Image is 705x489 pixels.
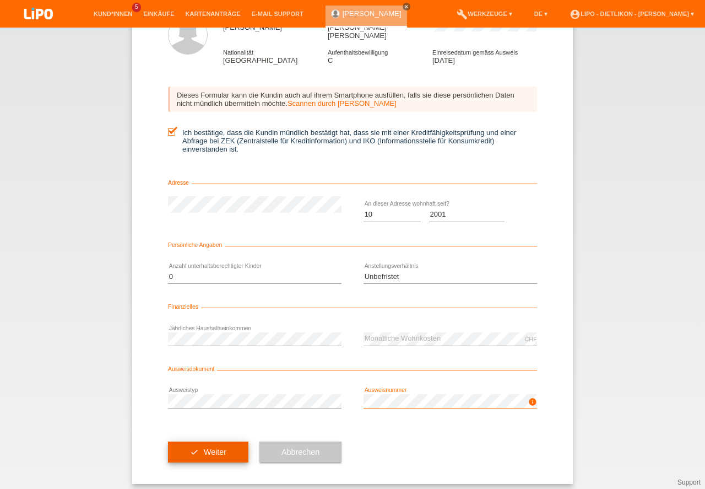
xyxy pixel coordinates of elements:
a: Einkäufe [138,10,180,17]
button: Abbrechen [259,442,341,463]
i: check [190,448,199,456]
a: info [528,401,537,407]
a: DE ▾ [529,10,553,17]
a: [PERSON_NAME] [343,9,402,18]
a: E-Mail Support [246,10,309,17]
a: close [403,3,410,10]
span: Nationalität [223,49,253,56]
div: CHF [524,336,537,342]
i: account_circle [570,9,581,20]
span: Aufenthaltsbewilligung [328,49,388,56]
i: info [528,397,537,406]
div: C [328,48,432,65]
span: Finanzielles [168,304,201,310]
span: Ausweisdokument [168,366,217,372]
a: LIPO pay [11,23,66,31]
a: Kund*innen [88,10,138,17]
a: account_circleLIPO - Dietlikon - [PERSON_NAME] ▾ [564,10,699,17]
span: Adresse [168,180,192,186]
a: Support [677,479,701,486]
span: 5 [132,3,141,12]
a: Kartenanträge [180,10,246,17]
div: [DATE] [432,48,537,65]
i: close [404,4,409,9]
button: check Weiter [168,442,248,463]
span: Abbrechen [281,448,319,456]
div: Dieses Formular kann die Kundin auch auf ihrem Smartphone ausfüllen, falls sie diese persönlichen... [168,87,537,112]
a: Scannen durch [PERSON_NAME] [288,99,397,108]
span: Persönliche Angaben [168,242,225,248]
span: Einreisedatum gemäss Ausweis [432,49,518,56]
span: Weiter [204,448,226,456]
label: Ich bestätige, dass die Kundin mündlich bestätigt hat, dass sie mit einer Kreditfähigkeitsprüfung... [168,128,537,153]
a: buildWerkzeuge ▾ [451,10,518,17]
i: build [457,9,468,20]
div: [GEOGRAPHIC_DATA] [223,48,328,65]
